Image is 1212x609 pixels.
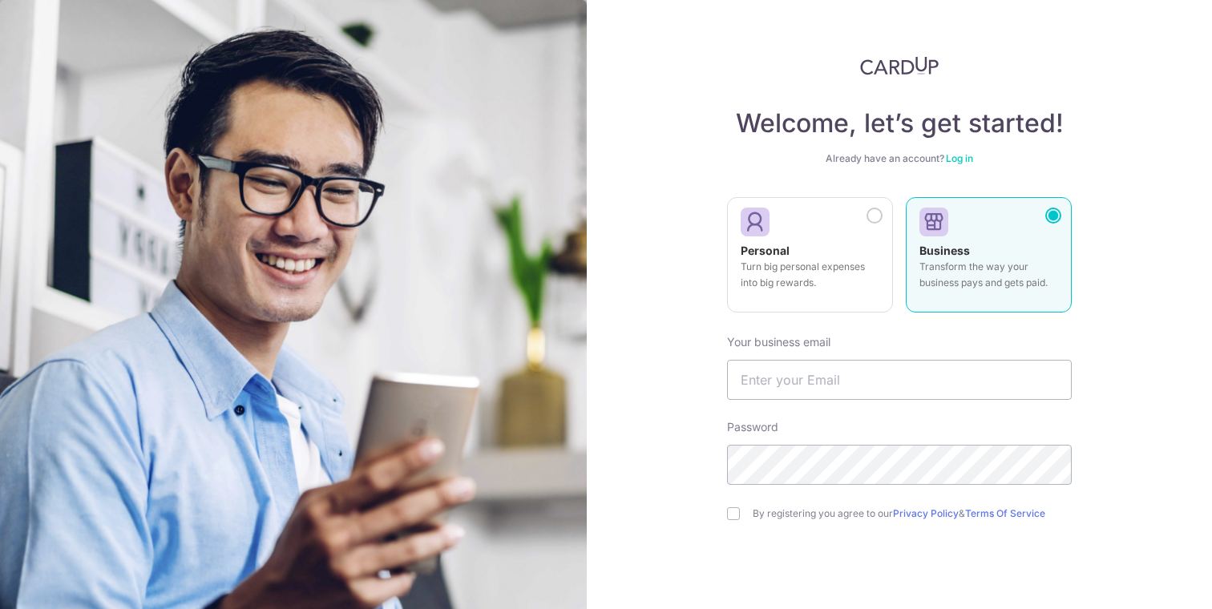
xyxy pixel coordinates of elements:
[727,152,1072,165] div: Already have an account?
[860,56,939,75] img: CardUp Logo
[753,507,1072,520] label: By registering you agree to our &
[893,507,959,519] a: Privacy Policy
[727,419,778,435] label: Password
[727,360,1072,400] input: Enter your Email
[946,152,973,164] a: Log in
[919,244,970,257] strong: Business
[906,197,1072,322] a: Business Transform the way your business pays and gets paid.
[727,107,1072,139] h4: Welcome, let’s get started!
[965,507,1045,519] a: Terms Of Service
[919,259,1058,291] p: Transform the way your business pays and gets paid.
[727,197,893,322] a: Personal Turn big personal expenses into big rewards.
[727,334,830,350] label: Your business email
[741,244,790,257] strong: Personal
[741,259,879,291] p: Turn big personal expenses into big rewards.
